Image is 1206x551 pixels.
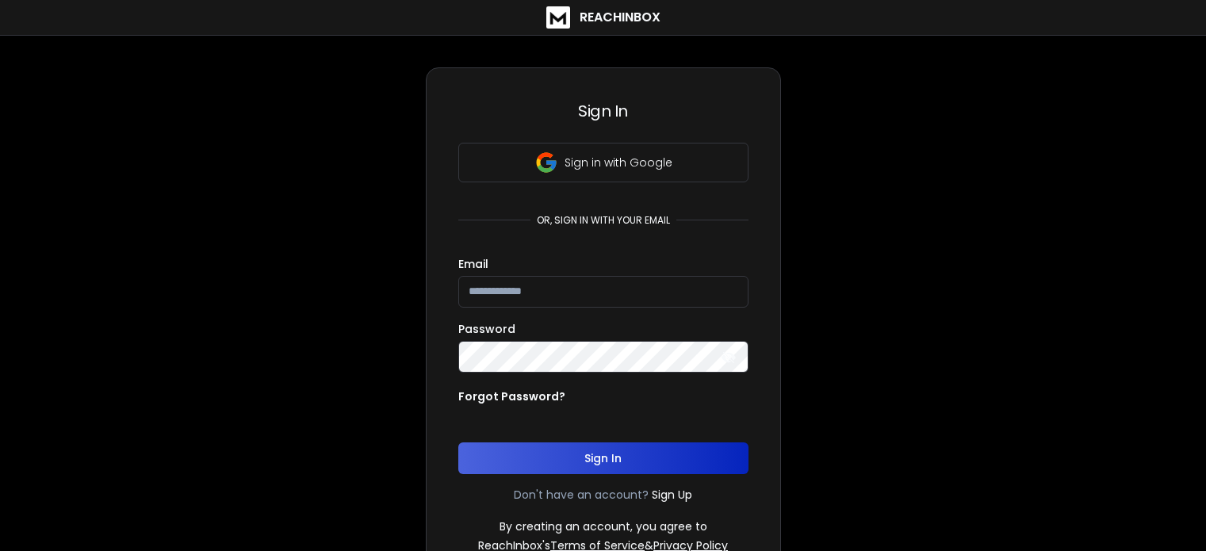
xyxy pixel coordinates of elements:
a: ReachInbox [546,6,660,29]
h1: ReachInbox [580,8,660,27]
p: Sign in with Google [565,155,672,170]
p: By creating an account, you agree to [500,518,707,534]
a: Sign Up [652,487,692,503]
button: Sign in with Google [458,143,748,182]
img: logo [546,6,570,29]
label: Email [458,258,488,270]
p: Forgot Password? [458,388,565,404]
p: or, sign in with your email [530,214,676,227]
button: Sign In [458,442,748,474]
label: Password [458,323,515,335]
h3: Sign In [458,100,748,122]
p: Don't have an account? [514,487,649,503]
